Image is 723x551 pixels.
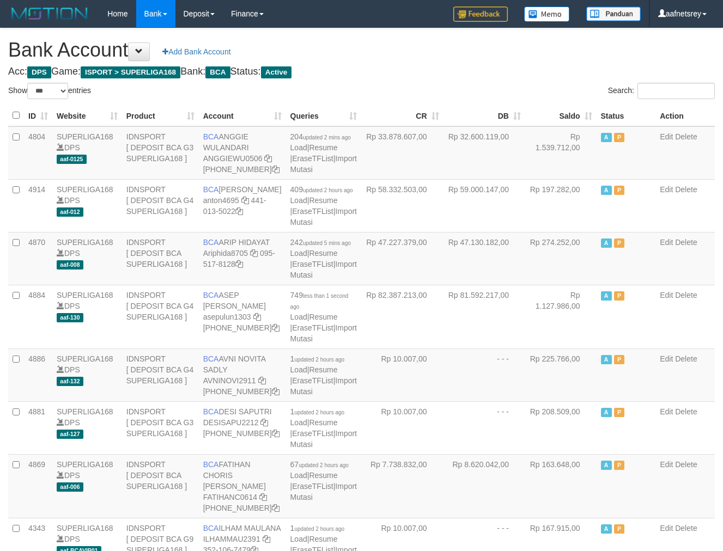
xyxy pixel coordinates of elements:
[263,535,270,543] a: Copy ILHAMMAU2391 to clipboard
[52,232,122,285] td: DPS
[203,291,219,299] span: BCA
[57,460,113,469] a: SUPERLIGA168
[290,291,349,310] span: 749
[199,232,286,285] td: ARIP HIDAYAT 095-517-8128
[443,401,525,454] td: - - -
[309,471,337,480] a: Resume
[290,407,357,449] span: | | |
[24,285,52,348] td: 4884
[24,348,52,401] td: 4886
[292,260,333,268] a: EraseTFList
[586,7,641,21] img: panduan.png
[24,401,52,454] td: 4881
[261,66,292,78] span: Active
[122,348,199,401] td: IDNSPORT [ DEPOSIT BCA G4 SUPERLIGA168 ]
[614,524,625,534] span: Paused
[122,105,199,126] th: Product: activate to sort column ascending
[241,196,249,205] a: Copy anton4695 to clipboard
[122,126,199,180] td: IDNSPORT [ DEPOSIT BCA G3 SUPERLIGA168 ]
[24,105,52,126] th: ID: activate to sort column ascending
[57,482,83,492] span: aaf-006
[203,196,239,205] a: anton4695
[292,207,333,216] a: EraseTFList
[525,126,597,180] td: Rp 1.539.712,00
[57,238,113,247] a: SUPERLIGA168
[203,524,219,532] span: BCA
[453,7,508,22] img: Feedback.jpg
[122,285,199,348] td: IDNSPORT [ DEPOSIT BCA G4 SUPERLIGA168 ]
[203,493,257,501] a: FATIHANC0614
[290,354,357,396] span: | | |
[203,418,259,427] a: DESISAPU2212
[203,535,260,543] a: ILHAMMAU2391
[24,232,52,285] td: 4870
[27,66,51,78] span: DPS
[57,313,83,322] span: aaf-130
[361,126,443,180] td: Rp 33.878.607,00
[203,154,263,163] a: ANGGIEWU0506
[660,524,673,532] a: Edit
[52,348,122,401] td: DPS
[290,471,307,480] a: Load
[675,291,697,299] a: Delete
[8,5,91,22] img: MOTION_logo.png
[361,179,443,232] td: Rp 58.332.503,00
[309,535,337,543] a: Resume
[601,461,612,470] span: Active
[258,376,266,385] a: Copy AVNINOVI2911 to clipboard
[203,238,219,247] span: BCA
[637,83,715,99] input: Search:
[608,83,715,99] label: Search:
[290,154,357,174] a: Import Mutasi
[292,482,333,491] a: EraseTFList
[601,291,612,301] span: Active
[290,207,357,226] a: Import Mutasi
[272,504,280,512] a: Copy 4062281727 to clipboard
[660,185,673,194] a: Edit
[614,186,625,195] span: Paused
[290,524,345,532] span: 1
[309,365,337,374] a: Resume
[203,354,219,363] span: BCA
[155,42,238,61] a: Add Bank Account
[443,348,525,401] td: - - -
[203,407,219,416] span: BCA
[57,407,113,416] a: SUPERLIGA168
[292,154,333,163] a: EraseTFList
[290,132,357,174] span: | | |
[122,401,199,454] td: IDNSPORT [ DEPOSIT BCA G3 SUPERLIGA168 ]
[660,132,673,141] a: Edit
[294,409,344,415] span: updated 2 hours ago
[660,238,673,247] a: Edit
[597,105,656,126] th: Status
[122,232,199,285] td: IDNSPORT [ DEPOSIT BCA SUPERLIGA168 ]
[8,83,91,99] label: Show entries
[443,232,525,285] td: Rp 47.130.182,00
[272,387,280,396] a: Copy 4062280135 to clipboard
[525,401,597,454] td: Rp 208.509,00
[24,179,52,232] td: 4914
[290,132,351,141] span: 204
[303,240,351,246] span: updated 5 mins ago
[299,462,349,468] span: updated 2 hours ago
[290,238,357,279] span: | | |
[524,7,570,22] img: Button%20Memo.svg
[309,249,337,258] a: Resume
[443,105,525,126] th: DB: activate to sort column ascending
[24,454,52,518] td: 4869
[290,291,357,343] span: | | |
[199,179,286,232] td: [PERSON_NAME] 441-013-5022
[203,249,248,258] a: Ariphida8705
[286,105,361,126] th: Queries: activate to sort column ascending
[290,323,357,343] a: Import Mutasi
[290,260,357,279] a: Import Mutasi
[52,126,122,180] td: DPS
[259,493,267,501] a: Copy FATIHANC0614 to clipboard
[52,401,122,454] td: DPS
[290,238,351,247] span: 242
[122,454,199,518] td: IDNSPORT [ DEPOSIT BCA SUPERLIGA168 ]
[675,460,697,469] a: Delete
[52,179,122,232] td: DPS
[675,354,697,363] a: Delete
[443,179,525,232] td: Rp 59.000.147,00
